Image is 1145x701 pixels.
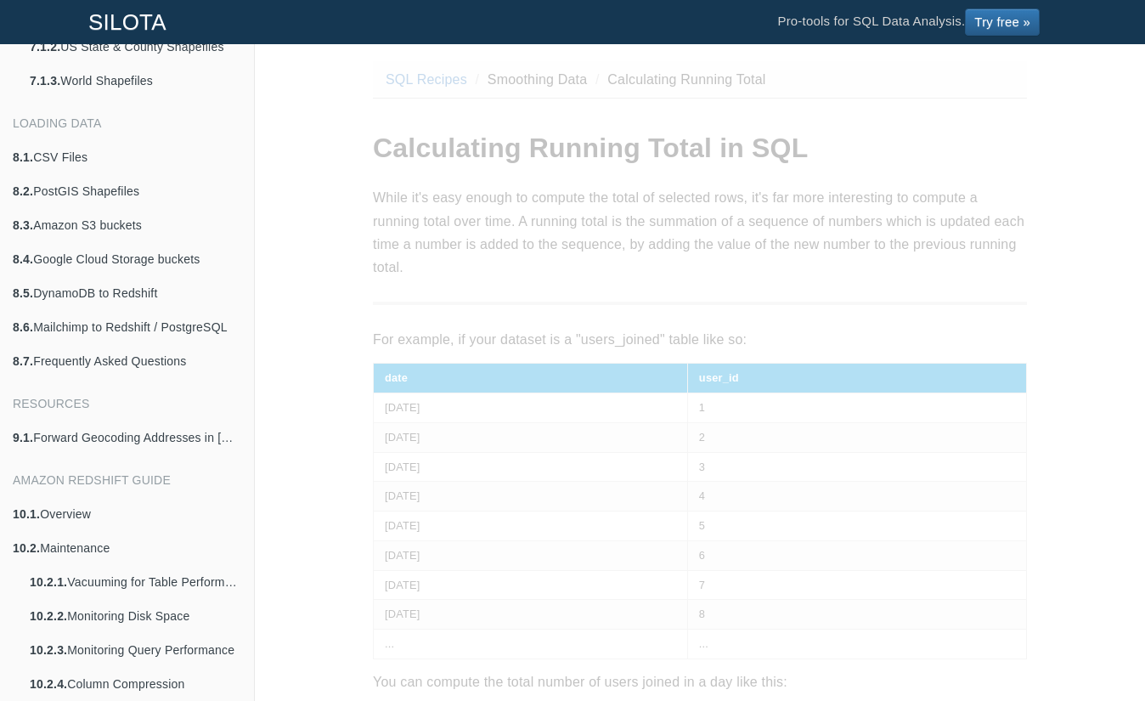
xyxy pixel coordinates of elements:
[30,575,67,589] b: 10.2.1.
[687,452,1026,482] td: 3
[17,30,254,64] a: 7.1.2.US State & County Shapefiles
[76,1,179,43] a: SILOTA
[965,8,1040,36] a: Try free »
[374,512,688,541] td: [DATE]
[374,630,688,659] td: ...
[591,68,765,91] li: Calculating Running Total
[374,482,688,512] td: [DATE]
[374,364,688,393] th: date
[13,431,33,444] b: 9.1.
[471,68,588,91] li: Smoothing Data
[17,599,254,633] a: 10.2.2.Monitoring Disk Space
[30,643,67,657] b: 10.2.3.
[373,186,1027,279] p: While it's easy enough to compute the total of selected rows, it's far more interesting to comput...
[374,540,688,570] td: [DATE]
[687,364,1026,393] th: user_id
[373,328,1027,351] p: For example, if your dataset is a "users_joined" table like so:
[30,677,67,691] b: 10.2.4.
[687,630,1026,659] td: ...
[374,570,688,600] td: [DATE]
[373,670,1027,693] p: You can compute the total number of users joined in a day like this:
[687,512,1026,541] td: 5
[30,74,60,88] b: 7.1.3.
[687,570,1026,600] td: 7
[13,354,33,368] b: 8.7.
[374,422,688,452] td: [DATE]
[374,393,688,423] td: [DATE]
[687,540,1026,570] td: 6
[17,565,254,599] a: 10.2.1.Vacuuming for Table Performance
[13,541,40,555] b: 10.2.
[687,422,1026,452] td: 2
[386,72,467,87] a: SQL Recipes
[17,64,254,98] a: 7.1.3.World Shapefiles
[13,218,33,232] b: 8.3.
[13,286,33,300] b: 8.5.
[760,1,1057,43] li: Pro-tools for SQL Data Analysis.
[30,609,67,623] b: 10.2.2.
[13,320,33,334] b: 8.6.
[13,150,33,164] b: 8.1.
[374,452,688,482] td: [DATE]
[17,633,254,667] a: 10.2.3.Monitoring Query Performance
[1060,616,1125,681] iframe: Drift Widget Chat Controller
[30,40,60,54] b: 7.1.2.
[687,600,1026,630] td: 8
[687,393,1026,423] td: 1
[373,133,1027,163] h1: Calculating Running Total in SQL
[13,184,33,198] b: 8.2.
[374,600,688,630] td: [DATE]
[13,252,33,266] b: 8.4.
[687,482,1026,512] td: 4
[17,667,254,701] a: 10.2.4.Column Compression
[13,507,40,521] b: 10.1.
